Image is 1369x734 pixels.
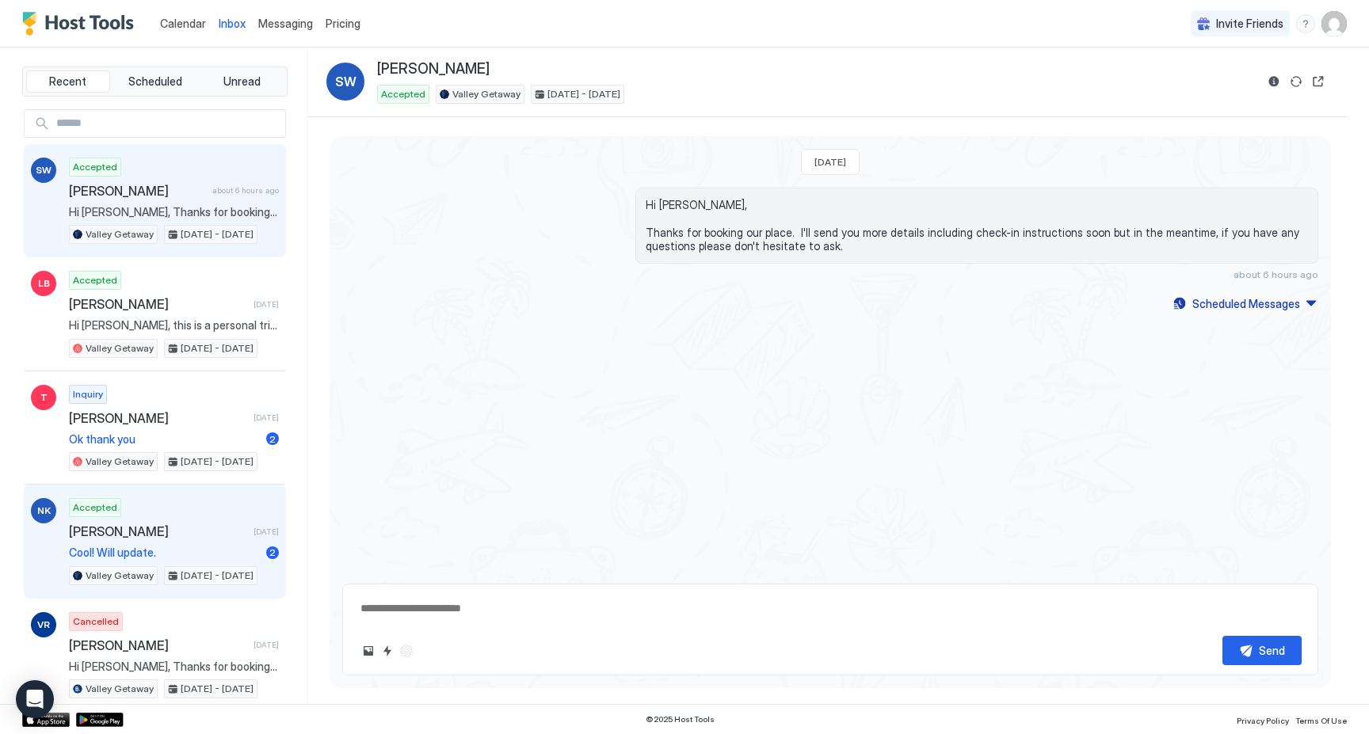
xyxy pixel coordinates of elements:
div: Scheduled Messages [1192,295,1300,312]
span: Pricing [326,17,360,31]
button: Scheduled Messages [1171,293,1318,314]
button: Scheduled [113,70,197,93]
span: Calendar [160,17,206,30]
span: Hi [PERSON_NAME], this is a personal trip. Our daughter is getting settled at [GEOGRAPHIC_DATA] n... [69,318,279,333]
span: Valley Getaway [86,682,154,696]
span: Valley Getaway [86,227,154,241]
span: Unread [223,74,261,89]
span: [DATE] [814,156,846,168]
span: Valley Getaway [452,87,521,101]
span: [DATE] - [DATE] [181,341,254,356]
a: Inbox [219,15,246,32]
span: VR [37,618,50,632]
span: 2 [269,546,276,558]
span: [DATE] - [DATE] [181,454,254,469]
span: Messaging [258,17,313,30]
span: about 6 hours ago [1234,268,1318,280]
a: Calendar [160,15,206,32]
a: Terms Of Use [1295,711,1347,728]
span: Invite Friends [1216,17,1283,31]
a: Google Play Store [76,713,124,727]
span: [PERSON_NAME] [377,60,490,78]
div: tab-group [22,67,288,97]
a: Messaging [258,15,313,32]
button: Sync reservation [1287,72,1306,91]
span: [DATE] - [DATE] [547,87,620,101]
span: Hi [PERSON_NAME], Thanks for booking our place. I'll send you more details including check-in ins... [646,198,1308,253]
span: Cool! Will update. [69,546,260,560]
span: Accepted [381,87,425,101]
span: Privacy Policy [1237,716,1289,725]
div: Open Intercom Messenger [16,680,54,718]
span: [DATE] [254,413,279,423]
span: Scheduled [128,74,182,89]
a: Privacy Policy [1237,711,1289,728]
span: SW [335,72,357,91]
span: Cancelled [73,614,119,629]
button: Recent [26,70,110,93]
span: Inbox [219,17,246,30]
span: Hi [PERSON_NAME], Thanks for booking our place. I'll send you more details including check-in ins... [69,660,279,674]
span: [PERSON_NAME] [69,637,247,653]
a: App Store [22,713,70,727]
span: Inquiry [73,387,103,401]
span: LB [38,276,50,291]
span: SW [36,163,51,177]
span: Ok thank you [69,432,260,447]
div: Send [1259,642,1285,659]
button: Unread [200,70,284,93]
button: Quick reply [378,641,397,660]
span: [PERSON_NAME] [69,410,247,426]
span: Valley Getaway [86,454,154,469]
span: [PERSON_NAME] [69,523,247,539]
span: about 6 hours ago [212,185,279,196]
span: Recent [49,74,86,89]
div: User profile [1321,11,1347,36]
button: Reservation information [1264,72,1283,91]
div: menu [1296,14,1315,33]
span: [DATE] [254,527,279,537]
span: T [40,390,48,405]
span: NK [37,504,51,518]
span: [PERSON_NAME] [69,183,206,199]
span: Valley Getaway [86,569,154,583]
span: 2 [269,433,276,445]
span: Accepted [73,160,117,174]
span: © 2025 Host Tools [646,714,715,724]
span: [DATE] [254,299,279,310]
span: Valley Getaway [86,341,154,356]
span: Accepted [73,500,117,515]
span: [DATE] - [DATE] [181,682,254,696]
span: [PERSON_NAME] [69,296,247,312]
span: [DATE] [254,640,279,650]
span: Hi [PERSON_NAME], Thanks for booking our place. I'll send you more details including check-in ins... [69,205,279,219]
button: Open reservation [1309,72,1328,91]
button: Upload image [359,641,378,660]
span: [DATE] - [DATE] [181,227,254,241]
a: Host Tools Logo [22,12,141,36]
button: Send [1222,636,1302,665]
span: Accepted [73,273,117,287]
input: Input Field [50,110,285,137]
span: Terms Of Use [1295,716,1347,725]
span: [DATE] - [DATE] [181,569,254,583]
